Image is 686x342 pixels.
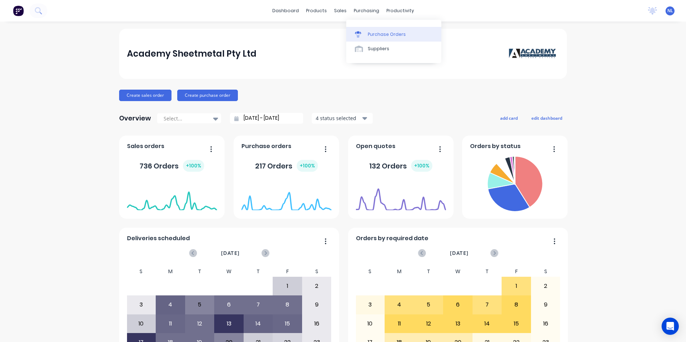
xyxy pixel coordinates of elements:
[356,266,385,277] div: S
[302,266,332,277] div: S
[221,249,240,257] span: [DATE]
[502,296,531,314] div: 8
[383,5,418,16] div: productivity
[356,296,385,314] div: 3
[214,266,244,277] div: W
[244,266,273,277] div: T
[127,142,164,151] span: Sales orders
[443,315,472,333] div: 13
[273,315,302,333] div: 15
[346,27,441,41] a: Purchase Orders
[443,266,473,277] div: W
[414,266,443,277] div: T
[255,160,318,172] div: 217 Orders
[531,277,560,295] div: 2
[443,296,472,314] div: 6
[450,249,469,257] span: [DATE]
[473,296,502,314] div: 7
[346,42,441,56] a: Suppliers
[127,266,156,277] div: S
[156,266,185,277] div: M
[473,266,502,277] div: T
[127,296,156,314] div: 3
[414,315,443,333] div: 12
[502,266,531,277] div: F
[312,113,373,124] button: 4 status selected
[509,48,559,59] img: Academy Sheetmetal Pty Ltd
[302,315,331,333] div: 16
[414,296,443,314] div: 5
[185,266,215,277] div: T
[140,160,204,172] div: 736 Orders
[185,296,214,314] div: 5
[119,90,171,101] button: Create sales order
[302,277,331,295] div: 2
[269,5,302,16] a: dashboard
[273,277,302,295] div: 1
[368,31,406,38] div: Purchase Orders
[369,160,432,172] div: 132 Orders
[119,111,151,125] div: Overview
[667,8,673,14] span: NL
[350,5,383,16] div: purchasing
[495,113,522,123] button: add card
[531,296,560,314] div: 9
[185,315,214,333] div: 12
[531,266,560,277] div: S
[527,113,567,123] button: edit dashboard
[177,90,238,101] button: Create purchase order
[127,47,257,61] div: Academy Sheetmetal Pty Ltd
[156,315,185,333] div: 11
[470,142,521,151] span: Orders by status
[215,315,243,333] div: 13
[302,5,330,16] div: products
[316,114,361,122] div: 4 status selected
[356,315,385,333] div: 10
[183,160,204,172] div: + 100 %
[127,315,156,333] div: 10
[502,315,531,333] div: 15
[502,277,531,295] div: 1
[368,46,389,52] div: Suppliers
[531,315,560,333] div: 16
[13,5,24,16] img: Factory
[411,160,432,172] div: + 100 %
[302,296,331,314] div: 9
[273,296,302,314] div: 8
[244,315,273,333] div: 14
[385,315,414,333] div: 11
[156,296,185,314] div: 4
[273,266,302,277] div: F
[330,5,350,16] div: sales
[297,160,318,172] div: + 100 %
[244,296,273,314] div: 7
[241,142,291,151] span: Purchase orders
[356,142,395,151] span: Open quotes
[385,296,414,314] div: 4
[385,266,414,277] div: M
[662,318,679,335] div: Open Intercom Messenger
[215,296,243,314] div: 6
[473,315,502,333] div: 14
